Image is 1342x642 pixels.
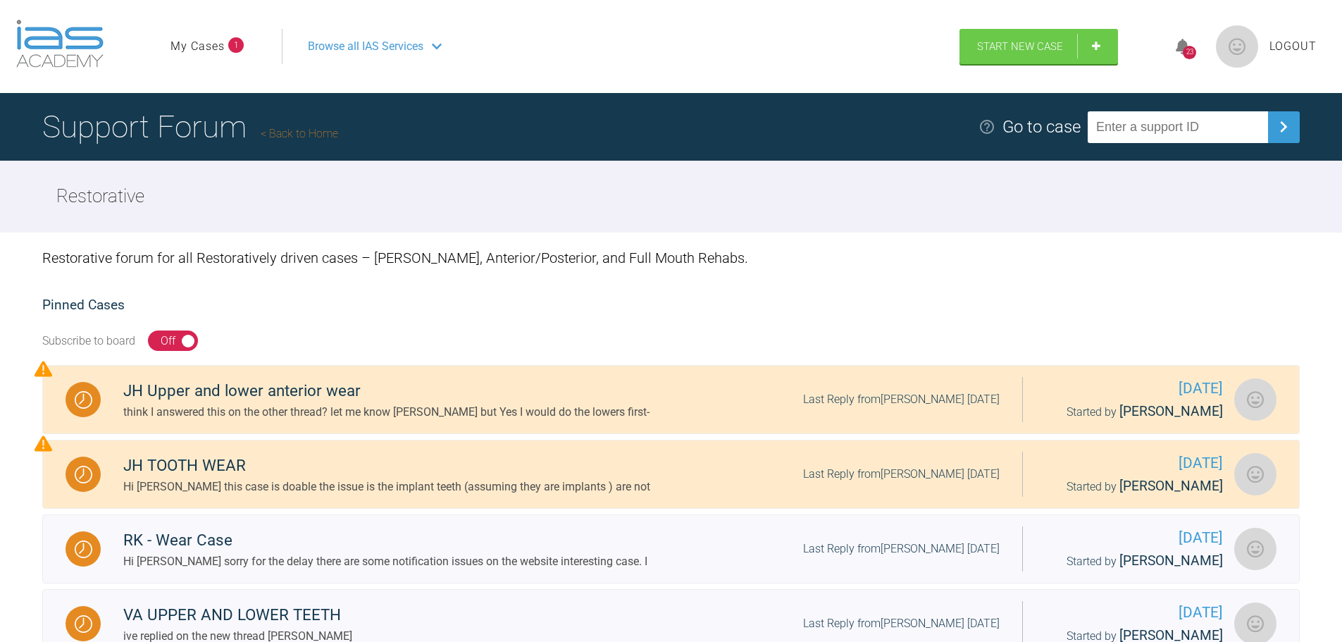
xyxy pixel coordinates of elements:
input: Enter a support ID [1088,111,1268,143]
img: help.e70b9f3d.svg [978,118,995,135]
div: 23 [1183,46,1196,59]
img: chevronRight.28bd32b0.svg [1272,116,1295,138]
h1: Support Forum [42,102,338,152]
img: Priority [35,360,52,378]
span: [DATE] [1045,377,1223,400]
span: [PERSON_NAME] [1119,478,1223,494]
span: 1 [228,37,244,53]
span: [PERSON_NAME] [1119,403,1223,419]
div: Go to case [1002,113,1081,140]
div: VA UPPER AND LOWER TEETH [123,603,352,628]
div: Subscribe to board [42,332,135,350]
img: Priority [35,435,52,452]
div: think I answered this on the other thread? let me know [PERSON_NAME] but Yes I would do the lower... [123,403,650,421]
span: [DATE] [1045,526,1223,550]
span: Browse all IAS Services [308,37,423,56]
div: Last Reply from [PERSON_NAME] [DATE] [803,615,1000,633]
img: Ana Monteiro [1234,528,1276,570]
a: Back to Home [261,127,338,140]
span: [PERSON_NAME] [1119,553,1223,569]
span: [DATE] [1045,601,1223,624]
div: JH Upper and lower anterior wear [123,378,650,404]
div: Hi [PERSON_NAME] sorry for the delay there are some notification issues on the website interestin... [123,553,647,571]
div: RK - Wear Case [123,528,647,553]
a: WaitingJH TOOTH WEARHi [PERSON_NAME] this case is doable the issue is the implant teeth (assuming... [42,440,1300,509]
div: Started by [1045,476,1223,498]
div: Last Reply from [PERSON_NAME] [DATE] [803,465,1000,483]
div: Hi [PERSON_NAME] this case is doable the issue is the implant teeth (assuming they are implants )... [123,478,650,496]
a: My Cases [170,37,225,56]
a: WaitingRK - Wear CaseHi [PERSON_NAME] sorry for the delay there are some notification issues on t... [42,514,1300,584]
div: JH TOOTH WEAR [123,453,650,479]
div: Off [161,332,175,350]
a: Logout [1269,37,1317,56]
img: Waiting [75,615,92,633]
a: WaitingJH Upper and lower anterior wearthink I answered this on the other thread? let me know [PE... [42,365,1300,434]
img: Waiting [75,466,92,483]
img: logo-light.3e3ef733.png [16,20,104,68]
a: Start New Case [959,29,1118,64]
h2: Restorative [56,182,144,211]
div: Last Reply from [PERSON_NAME] [DATE] [803,390,1000,409]
img: profile.png [1216,25,1258,68]
span: Start New Case [977,40,1063,53]
span: [DATE] [1045,452,1223,475]
div: Restorative forum for all Restoratively driven cases – [PERSON_NAME], Anterior/Posterior, and Ful... [42,233,1300,283]
img: Sonia Bansal [1234,453,1276,495]
img: Sonia Bansal [1234,378,1276,421]
div: Last Reply from [PERSON_NAME] [DATE] [803,540,1000,558]
div: Started by [1045,401,1223,423]
img: Waiting [75,391,92,409]
h2: Pinned Cases [42,295,1300,316]
div: Started by [1045,550,1223,572]
img: Waiting [75,541,92,558]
